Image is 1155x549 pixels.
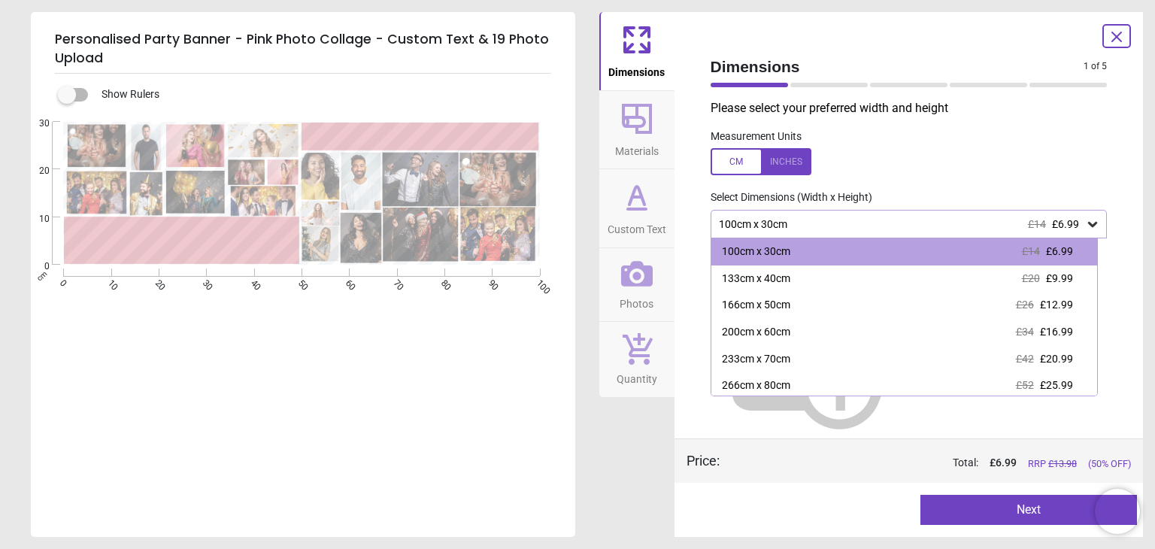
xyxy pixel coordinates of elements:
[615,137,659,159] span: Materials
[21,165,50,177] span: 20
[717,218,1086,231] div: 100cm x 30cm
[599,322,675,397] button: Quantity
[722,271,790,287] div: 133cm x 40cm
[67,86,575,104] div: Show Rulers
[620,290,653,312] span: Photos
[1028,218,1046,230] span: £14
[1022,245,1040,257] span: £14
[1088,457,1131,471] span: (50% OFF)
[599,12,675,90] button: Dimensions
[1028,457,1077,471] span: RRP
[608,58,665,80] span: Dimensions
[722,298,790,313] div: 166cm x 50cm
[722,378,790,393] div: 266cm x 80cm
[1052,218,1079,230] span: £6.99
[722,352,790,367] div: 233cm x 70cm
[1016,353,1034,365] span: £42
[996,456,1017,469] span: 6.99
[599,169,675,247] button: Custom Text
[1046,272,1073,284] span: £9.99
[920,495,1137,525] button: Next
[599,91,675,169] button: Materials
[21,260,50,273] span: 0
[1040,379,1073,391] span: £25.99
[1046,245,1073,257] span: £6.99
[21,213,50,226] span: 10
[1016,326,1034,338] span: £34
[1022,272,1040,284] span: £20
[711,129,802,144] label: Measurement Units
[1040,353,1073,365] span: £20.99
[1095,489,1140,534] iframe: Brevo live chat
[617,365,657,387] span: Quantity
[1040,326,1073,338] span: £16.99
[742,456,1132,471] div: Total:
[711,100,1120,117] p: Please select your preferred width and height
[1016,299,1034,311] span: £26
[55,24,551,74] h5: Personalised Party Banner - Pink Photo Collage - Custom Text & 19 Photo Upload
[608,215,666,238] span: Custom Text
[711,56,1084,77] span: Dimensions
[990,456,1017,471] span: £
[1016,379,1034,391] span: £52
[1048,458,1077,469] span: £ 13.98
[1084,60,1107,73] span: 1 of 5
[599,248,675,322] button: Photos
[1040,299,1073,311] span: £12.99
[699,190,872,205] label: Select Dimensions (Width x Height)
[722,244,790,259] div: 100cm x 30cm
[21,117,50,130] span: 30
[722,325,790,340] div: 200cm x 60cm
[687,451,720,470] div: Price :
